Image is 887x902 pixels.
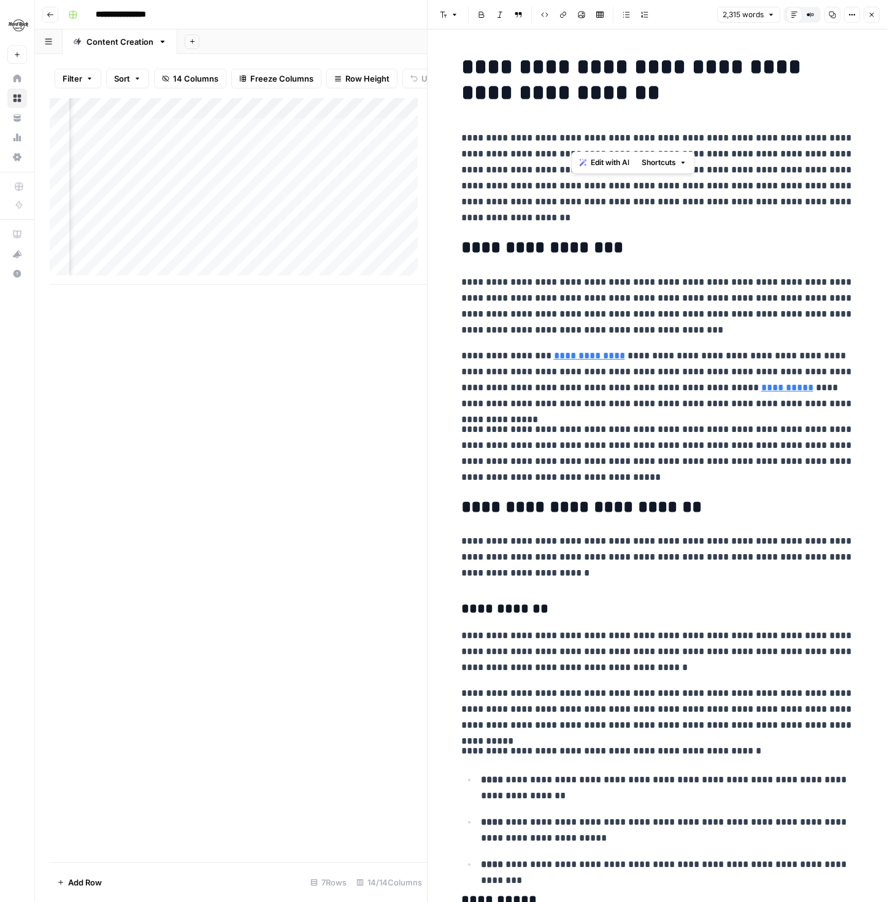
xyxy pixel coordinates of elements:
button: Row Height [326,69,397,88]
a: Content Creation [63,29,177,54]
button: Undo [402,69,450,88]
span: Filter [63,72,82,85]
a: AirOps Academy [7,225,27,244]
span: Shortcuts [642,157,676,168]
a: Browse [7,88,27,108]
div: 7 Rows [305,873,351,892]
button: 2,315 words [717,7,780,23]
button: 14 Columns [154,69,226,88]
button: Sort [106,69,149,88]
button: Help + Support [7,264,27,283]
div: 14/14 Columns [351,873,427,892]
a: Your Data [7,108,27,128]
button: Filter [55,69,101,88]
span: Freeze Columns [250,72,313,85]
div: Content Creation [86,36,153,48]
a: Home [7,69,27,88]
button: What's new? [7,244,27,264]
span: Add Row [68,876,102,889]
button: Shortcuts [637,155,692,171]
span: Edit with AI [591,157,629,168]
a: Settings [7,147,27,167]
span: Row Height [345,72,390,85]
span: 14 Columns [173,72,218,85]
button: Edit with AI [575,155,634,171]
div: What's new? [8,245,26,263]
button: Freeze Columns [231,69,321,88]
span: 2,315 words [723,9,764,20]
button: Add Row [50,873,109,892]
img: Hard Rock Digital Logo [7,14,29,36]
span: Sort [114,72,130,85]
a: Usage [7,128,27,147]
button: Workspace: Hard Rock Digital [7,10,27,40]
